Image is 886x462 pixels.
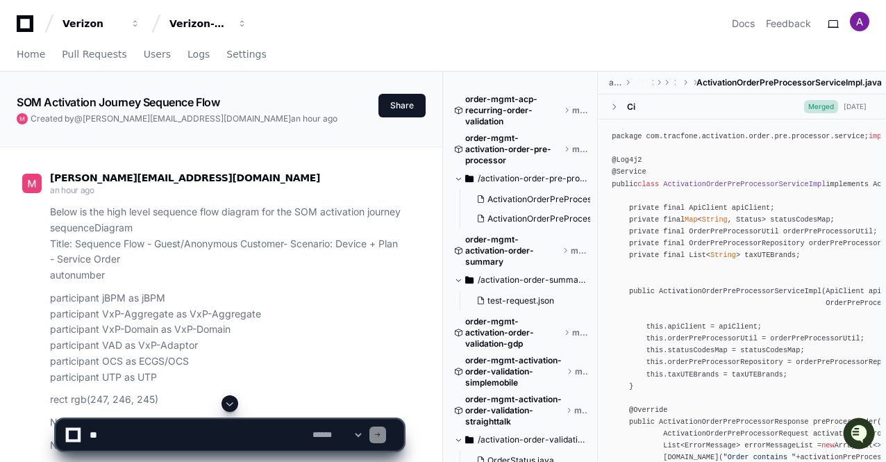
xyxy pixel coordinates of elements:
img: 1756235613930-3d25f9e4-fa56-45dd-b3ad-e072dfbd1548 [14,104,39,129]
span: Settings [226,50,266,58]
span: order-mgmt-activation-order-validation-simplemobile [465,355,564,388]
a: Pull Requests [62,39,126,71]
span: Home [17,50,45,58]
span: an hour ago [291,113,337,124]
button: Feedback [766,17,811,31]
span: ActivationOrderPreProcessorService.java [487,194,653,205]
div: We're offline, but we'll be back soon! [47,117,201,129]
span: activation-order-pre-processor [609,77,622,88]
span: order-mgmt-activation-order-pre-processor [465,133,561,166]
img: ACg8ocICPzw3TCJpbvP5oqTUw-OeQ5tPEuPuFHVtyaCnfaAagCbpGQ=s96-c [850,12,869,31]
span: master [575,366,588,377]
span: master [572,105,587,116]
span: test-request.json [487,295,554,306]
span: an hour ago [50,185,94,195]
img: PlayerZero [14,14,42,42]
div: Welcome [14,56,253,78]
span: String [702,215,728,224]
span: order-mgmt-activation-order-validation-straighttalk [465,394,563,427]
span: Pull Requests [62,50,126,58]
button: Verizon [57,11,146,36]
a: Settings [226,39,266,71]
span: ActivationOrderPreProcessorServiceImpl.java [487,213,670,224]
span: order-mgmt-activation-order-summary [465,234,560,267]
span: [PERSON_NAME][EMAIL_ADDRESS][DOMAIN_NAME] [50,172,320,183]
button: ActivationOrderPreProcessorServiceImpl.java [471,209,590,229]
a: Logs [187,39,210,71]
span: String [710,251,736,259]
iframe: Open customer support [842,416,879,454]
svg: Directory [465,272,474,288]
button: Verizon-Clarify-Order-Management [164,11,253,36]
span: Users [144,50,171,58]
span: Merged [804,100,838,113]
span: [PERSON_NAME][EMAIL_ADDRESS][DOMAIN_NAME] [83,113,291,124]
button: Start new chat [236,108,253,124]
button: test-request.json [471,291,579,311]
svg: Directory [465,170,474,187]
div: Verizon [62,17,122,31]
img: ACg8ocJxB6Qotfq9X6UxHcpwQrfJ5_FUprypAWFHeBVVCQO0igKTnQ=s96-c [22,174,42,193]
span: @ [74,113,83,124]
span: Map [685,215,697,224]
app-text-character-animate: SOM Activation Journey Sequence Flow [17,95,220,109]
span: /activation-order-pre-processor/src/main/java/com/tracfone/activation/order/pre/processor/service [478,173,587,184]
div: [DATE] [844,101,867,112]
span: ActivationOrderPreProcessorServiceImpl [663,180,826,188]
span: master [572,144,587,155]
a: Home [17,39,45,71]
div: Start new chat [47,104,228,117]
a: Powered byPylon [98,145,168,156]
button: /activation-order-summary/src/test/resources [454,269,587,291]
div: Verizon-Clarify-Order-Management [169,17,229,31]
span: Created by [31,113,337,124]
span: Logs [187,50,210,58]
span: /activation-order-summary/src/test/resources [478,274,587,286]
span: master [571,245,587,256]
span: Pylon [138,146,168,156]
span: master [572,327,587,338]
div: Ci [627,101,635,113]
a: Users [144,39,171,71]
span: order-mgmt-activation-order-validation-gdp [465,316,561,349]
button: Share [378,94,426,117]
span: order-mgmt-acp-recurring-order-validation [465,94,561,127]
p: rect rgb(247, 246, 245) [50,392,403,408]
button: ActivationOrderPreProcessorService.java [471,190,590,209]
img: ACg8ocJxB6Qotfq9X6UxHcpwQrfJ5_FUprypAWFHeBVVCQO0igKTnQ=s96-c [17,113,28,124]
button: /activation-order-pre-processor/src/main/java/com/tracfone/activation/order/pre/processor/service [454,167,587,190]
a: Docs [732,17,755,31]
p: Below is the high level sequence flow diagram for the SOM activation journey sequenceDiagram Titl... [50,204,403,283]
span: ActivationOrderPreProcessorServiceImpl.java [696,77,882,88]
p: participant jBPM as jBPM participant VxP-Aggregate as VxP-Aggregate participant VxP-Domain as VxP... [50,290,403,386]
span: class [637,180,659,188]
